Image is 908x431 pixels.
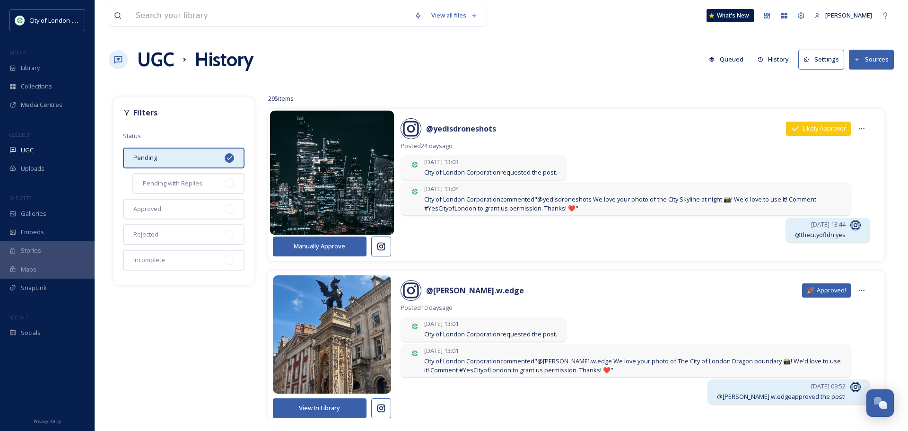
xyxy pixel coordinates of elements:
[426,285,524,296] strong: @ [PERSON_NAME].w.edge
[21,63,40,72] span: Library
[21,246,41,255] span: Stories
[29,16,105,25] span: City of London Corporation
[424,319,557,328] span: [DATE] 13:01
[427,6,482,25] a: View all files
[21,265,36,274] span: Maps
[753,50,799,69] a: History
[424,195,842,213] span: City of London Corporation commented "@yedisdroneshots We love your photo of the City Skyline at ...
[410,160,419,169] img: 354633849_641918134643224_7365946917959491822_n.jpg
[21,328,41,337] span: Socials
[133,153,157,162] span: Pending
[410,349,419,358] img: 354633849_641918134643224_7365946917959491822_n.jpg
[866,389,894,417] button: Open Chat
[133,255,165,264] span: Incomplete
[817,286,846,295] span: Approved!
[34,418,61,424] span: Privacy Policy
[810,6,877,25] a: [PERSON_NAME]
[137,45,174,74] a: UGC
[21,228,44,237] span: Embeds
[717,382,846,391] span: [DATE] 09:52
[21,146,34,155] span: UGC
[426,123,496,134] a: @yedisdroneshots
[270,98,394,247] img: 18067310678149715.jpg
[426,123,496,134] strong: @ yedisdroneshots
[273,237,367,256] button: Manually Approve
[123,132,141,140] span: Status
[9,131,30,138] span: COLLECT
[798,50,844,69] button: Settings
[802,283,851,297] div: 🎉
[268,94,294,103] span: 295 items
[707,9,754,22] a: What's New
[273,264,391,405] img: 18098075392610634.jpg
[401,141,870,150] span: Posted 24 days ago
[825,11,872,19] span: [PERSON_NAME]
[410,322,419,331] img: 354633849_641918134643224_7365946917959491822_n.jpg
[795,230,846,239] span: @thecityofldn yes
[34,415,61,426] a: Privacy Policy
[424,158,557,167] span: [DATE] 13:03
[9,194,31,202] span: WIDGETS
[798,50,849,69] a: Settings
[15,16,25,25] img: 354633849_641918134643224_7365946917959491822_n.jpg
[803,124,846,133] span: Likely Approver
[424,168,557,177] span: City of London Corporation requested the post.
[133,107,157,118] strong: Filters
[795,220,846,229] span: [DATE] 13:44
[133,204,161,213] span: Approved
[717,392,846,401] span: @ [PERSON_NAME].w.edge approved the post!
[131,5,410,26] input: Search your library
[410,187,419,196] img: 354633849_641918134643224_7365946917959491822_n.jpg
[21,164,44,173] span: Uploads
[424,357,842,375] span: City of London Corporation commented "@[PERSON_NAME].w.edge We love your photo of The City of Lon...
[424,185,842,194] span: [DATE] 13:04
[21,209,46,218] span: Galleries
[849,50,894,69] button: Sources
[9,314,28,321] span: SOCIALS
[21,100,62,109] span: Media Centres
[21,283,47,292] span: SnapLink
[195,45,253,74] h1: History
[424,330,557,339] span: City of London Corporation requested the post.
[143,179,202,188] span: Pending with Replies
[401,303,870,312] span: Posted 10 days ago
[704,50,753,69] a: Queued
[426,285,524,296] a: @[PERSON_NAME].w.edge
[424,346,842,355] span: [DATE] 13:01
[273,398,367,418] button: View In Library
[21,82,52,91] span: Collections
[753,50,794,69] button: History
[704,50,748,69] button: Queued
[133,230,158,239] span: Rejected
[9,49,26,56] span: MEDIA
